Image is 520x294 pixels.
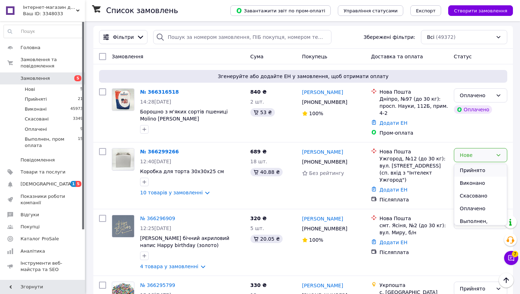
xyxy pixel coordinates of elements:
[236,7,325,14] span: Завантажити звіт по пром-оплаті
[364,34,415,41] span: Збережені фільтри:
[250,282,267,288] span: 330 ₴
[140,149,179,154] a: № 366299266
[454,54,472,59] span: Статус
[140,235,229,248] a: [PERSON_NAME] бічний акриловий напис Happy birthday (золото)
[80,126,83,133] span: 9
[25,86,35,93] span: Нові
[70,181,76,187] span: 1
[78,96,83,102] span: 21
[380,196,448,203] div: Післяплата
[302,54,327,59] span: Покупець
[371,54,423,59] span: Доставка та оплата
[343,8,398,13] span: Управління статусами
[140,264,198,269] a: 4 товара у замовленні
[140,282,175,288] a: № 366295799
[448,5,513,16] button: Створити замовлення
[112,88,134,111] a: Фото товару
[380,120,408,126] a: Додати ЕН
[21,169,65,175] span: Товари та послуги
[460,92,493,99] div: Оплачено
[454,8,507,13] span: Створити замовлення
[73,116,83,122] span: 3349
[302,226,347,231] span: [PHONE_NUMBER]
[112,148,134,171] a: Фото товару
[112,215,134,237] a: Фото товару
[23,11,85,17] div: Ваш ID: 3348033
[106,6,178,15] h1: Список замовлень
[454,177,507,189] li: Виконано
[4,25,83,38] input: Пошук
[380,88,448,95] div: Нова Пошта
[302,215,343,222] a: [PERSON_NAME]
[250,168,283,176] div: 40.88 ₴
[380,95,448,117] div: Дніпро, №97 (до 30 кг): просп. Науки, 112Б, прим. 4-2
[250,225,264,231] span: 5 шт.
[113,34,134,41] span: Фільтри
[23,4,76,11] span: Інтернет-магазин для кондитерів
[140,159,171,164] span: 12:40[DATE]
[140,89,179,95] a: № 366316518
[21,224,40,230] span: Покупці
[112,148,134,170] img: Фото товару
[338,5,403,16] button: Управління статусами
[416,8,436,13] span: Експорт
[250,149,267,154] span: 689 ₴
[454,189,507,202] li: Скасовано
[250,89,267,95] span: 840 ₴
[21,193,65,206] span: Показники роботи компанії
[380,240,408,245] a: Додати ЕН
[250,108,275,117] div: 53 ₴
[410,5,441,16] button: Експорт
[460,151,493,159] div: Нове
[302,99,347,105] span: [PHONE_NUMBER]
[230,5,331,16] button: Завантажити звіт по пром-оплаті
[21,248,45,254] span: Аналітика
[454,105,492,114] div: Оплачено
[250,54,264,59] span: Cума
[25,136,78,149] span: Выполнен, пром оплата
[302,282,343,289] a: [PERSON_NAME]
[140,216,175,221] a: № 366296909
[436,34,455,40] span: (49372)
[140,169,224,174] a: Коробка для торта 30х30х25 см
[302,159,347,165] span: [PHONE_NUMBER]
[112,89,134,111] img: Фото товару
[441,7,513,13] a: Створити замовлення
[25,96,47,102] span: Прийняті
[21,236,59,242] span: Каталог ProSale
[380,215,448,222] div: Нова Пошта
[140,225,171,231] span: 12:25[DATE]
[112,54,143,59] span: Замовлення
[504,251,518,265] button: Чат з покупцем7
[21,75,50,82] span: Замовлення
[153,30,331,44] input: Пошук за номером замовлення, ПІБ покупця, номером телефону, Email, номером накладної
[76,181,81,187] span: 5
[380,155,448,183] div: Ужгород, №12 (до 30 кг): вул. [STREET_ADDRESS] (сп. вхід з "Інтелект Ужгород")
[25,116,49,122] span: Скасовані
[454,164,507,177] li: Прийнято
[102,73,504,80] span: Згенеруйте або додайте ЕН у замовлення, щоб отримати оплату
[380,187,408,193] a: Додати ЕН
[454,202,507,215] li: Оплачено
[460,285,493,293] div: Прийнято
[499,273,514,288] button: Наверх
[74,75,81,81] span: 5
[78,136,83,149] span: 15
[80,86,83,93] span: 5
[250,216,267,221] span: 320 ₴
[112,215,134,237] img: Фото товару
[250,99,264,105] span: 2 шт.
[21,45,40,51] span: Головна
[454,215,507,235] li: Выполнен, пром оплата
[21,278,65,291] span: Управління сайтом
[309,111,323,116] span: 100%
[21,212,39,218] span: Відгуки
[309,237,323,243] span: 100%
[70,106,83,112] span: 45973
[309,170,344,176] span: Без рейтингу
[427,34,434,41] span: Всі
[140,109,243,136] a: Борошно з м'яких сортів пшениці Molino [PERSON_NAME] [GEOGRAPHIC_DATA] білок 16% (екстра) — 5 кг
[25,106,47,112] span: Виконані
[250,235,283,243] div: 20.05 ₴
